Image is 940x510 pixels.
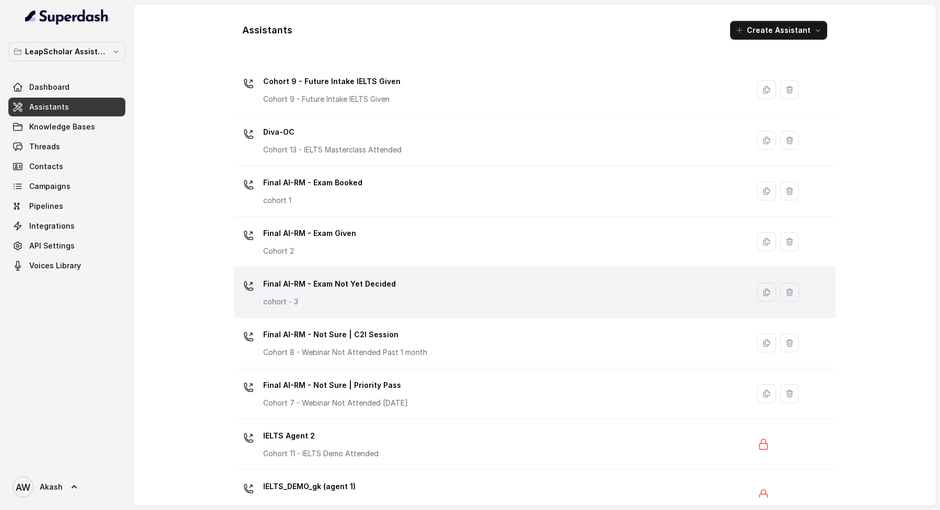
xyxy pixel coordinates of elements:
p: Final AI-RM - Not Sure | Priority Pass [263,377,408,394]
p: Final AI-RM - Exam Given [263,225,356,242]
a: Pipelines [8,197,125,216]
span: Assistants [29,102,69,112]
a: Integrations [8,217,125,235]
span: Knowledge Bases [29,122,95,132]
a: Contacts [8,157,125,176]
p: Final AI-RM - Exam Not Yet Decided [263,276,396,292]
p: Final AI-RM - Exam Booked [263,174,362,191]
a: Threads [8,137,125,156]
img: light.svg [25,8,109,25]
span: Contacts [29,161,63,172]
p: Diva-OC [263,124,402,140]
span: Dashboard [29,82,69,92]
p: Cohort 11 - IELTS Demo Attended [263,448,379,459]
p: LeapScholar Assistant [25,45,109,58]
button: Create Assistant [730,21,827,40]
span: Threads [29,141,60,152]
p: Cohort 8 - Webinar Not Attended Past 1 month [263,347,427,358]
p: Cohort 13 - IELTS Masterclass Attended [263,145,402,155]
a: Voices Library [8,256,125,275]
text: AW [16,482,30,493]
p: Cohort 2 [263,246,356,256]
span: Pipelines [29,201,63,211]
h1: Assistants [242,22,292,39]
p: cohort 1 [263,195,362,206]
p: Cohort 7 - Webinar Not Attended [DATE] [263,398,408,408]
span: Campaigns [29,181,70,192]
span: Voices Library [29,260,81,271]
p: cohort - 3 [263,296,396,307]
p: IELTS_DEMO_gk (agent 1) [263,478,356,495]
a: Akash [8,472,125,502]
p: Final AI-RM - Not Sure | C2I Session [263,326,427,343]
a: Campaigns [8,177,125,196]
p: IELTS Agent 2 [263,428,379,444]
p: Cohort 9 - Future Intake IELTS Given [263,73,401,90]
a: API Settings [8,236,125,255]
a: Knowledge Bases [8,117,125,136]
span: Integrations [29,221,75,231]
a: Assistants [8,98,125,116]
button: LeapScholar Assistant [8,42,125,61]
p: Cohort 9 - Future Intake IELTS Given [263,94,401,104]
span: Akash [40,482,63,492]
span: API Settings [29,241,75,251]
a: Dashboard [8,78,125,97]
